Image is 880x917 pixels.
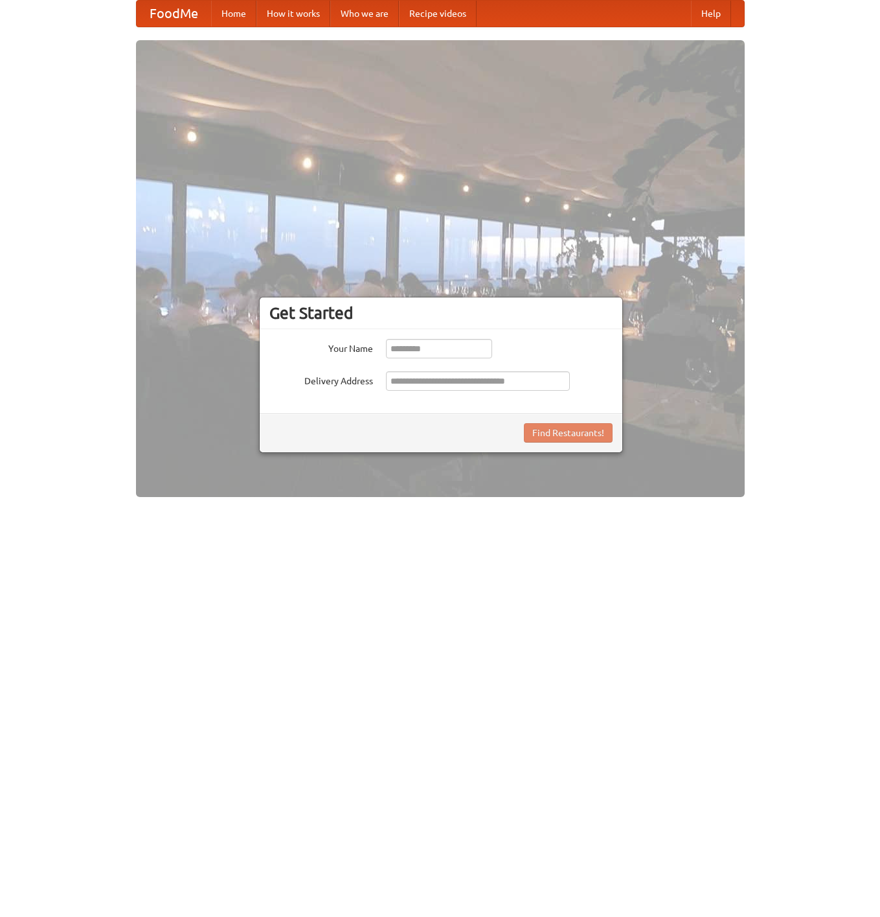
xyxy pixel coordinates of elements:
[137,1,211,27] a: FoodMe
[399,1,477,27] a: Recipe videos
[269,303,613,323] h3: Get Started
[211,1,256,27] a: Home
[330,1,399,27] a: Who we are
[691,1,731,27] a: Help
[524,423,613,443] button: Find Restaurants!
[256,1,330,27] a: How it works
[269,371,373,388] label: Delivery Address
[269,339,373,355] label: Your Name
